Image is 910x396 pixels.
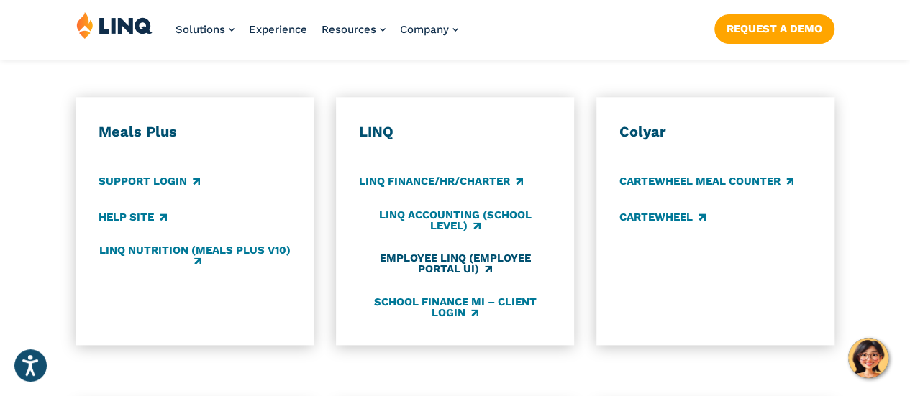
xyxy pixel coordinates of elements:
[176,23,225,36] span: Solutions
[400,23,458,36] a: Company
[400,23,449,36] span: Company
[619,209,706,225] a: CARTEWHEEL
[176,11,458,59] nav: Primary Navigation
[249,23,307,36] a: Experience
[714,11,834,43] nav: Button Navigation
[76,11,153,39] img: LINQ | K‑12 Software
[99,123,291,142] h3: Meals Plus
[99,244,291,268] a: LINQ Nutrition (Meals Plus v10)
[359,209,551,233] a: LINQ Accounting (school level)
[359,295,551,319] a: School Finance MI – Client Login
[359,123,551,142] h3: LINQ
[322,23,386,36] a: Resources
[848,338,888,378] button: Hello, have a question? Let’s chat.
[322,23,376,36] span: Resources
[99,174,200,190] a: Support Login
[714,14,834,43] a: Request a Demo
[359,252,551,276] a: Employee LINQ (Employee Portal UI)
[176,23,235,36] a: Solutions
[359,174,523,190] a: LINQ Finance/HR/Charter
[619,174,793,190] a: CARTEWHEEL Meal Counter
[619,123,811,142] h3: Colyar
[99,209,167,225] a: Help Site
